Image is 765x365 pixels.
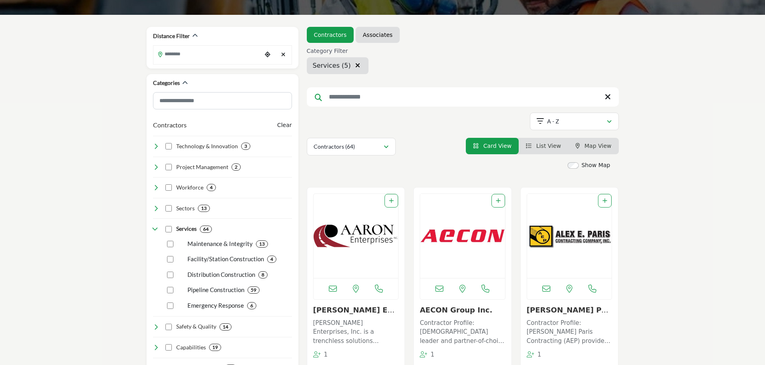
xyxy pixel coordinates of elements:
div: 13 Results For Sectors [198,205,210,212]
a: Add To List [496,198,501,204]
p: Contractors (64) [314,143,355,151]
div: 19 Results For Capabilities [209,344,221,351]
a: View Card [473,143,511,149]
input: Select Facility/Station Construction checkbox [167,256,173,262]
button: Contractors (64) [307,138,396,155]
div: 2 Results For Project Management [232,163,241,171]
h2: Categories [153,79,180,87]
h4: Technology & Innovation: Leveraging cutting-edge tools, systems, and processes to optimize effici... [176,142,238,150]
h6: Category Filter [307,48,368,54]
input: Search Keyword [307,87,619,107]
div: Choose your current location [262,46,274,63]
input: Select Pipeline Construction checkbox [167,287,173,293]
b: 4 [210,185,213,190]
a: Associates [363,31,393,39]
h2: Distance Filter [153,32,190,40]
li: Card View [466,138,519,154]
li: List View [519,138,568,154]
input: Search Category [153,92,292,109]
p: Facility/Station Construction: Constructing pump stations, compressor stations, and other critica... [187,254,264,264]
h3: AECON Group Inc. [420,306,505,315]
input: Select Distribution Construction checkbox [167,272,173,278]
a: [PERSON_NAME] Paris Contra... [527,306,612,323]
input: Select Project Management checkbox [165,164,172,170]
button: Contractors [153,120,187,130]
input: Select Maintenance & Integrity checkbox [167,241,173,247]
span: Card View [483,143,511,149]
a: Add To List [389,198,394,204]
span: List View [536,143,561,149]
input: Select Emergency Response checkbox [167,302,173,309]
b: 2 [235,164,238,170]
a: AECON Group Inc. [420,306,492,314]
a: Contractor Profile: [PERSON_NAME] Paris Contracting (AEP) provides a comprehensive approach to ga... [527,317,612,346]
input: Search Location [153,46,262,62]
a: View List [526,143,561,149]
div: 14 Results For Safety & Quality [219,323,232,331]
span: Map View [584,143,611,149]
h4: Sectors: Serving multiple industries, including oil & gas, water, sewer, electric power, and tele... [176,204,195,212]
p: Maintenance & Integrity : Ensuring pipeline systems remain safe, reliable, and compliant through ... [187,239,253,248]
a: Open Listing in new tab [420,194,505,278]
b: 13 [259,241,265,247]
p: A - Z [547,117,559,125]
a: Add To List [602,198,607,204]
h4: Project Management: Effective planning, coordination, and oversight to deliver projects on time, ... [176,163,228,171]
h3: Alex E. Paris Contracting Co., Inc. [527,306,612,315]
input: Select Services checkbox [165,226,172,232]
p: Emergency Response: Quickly addressing and resolving unexpected pipeline incidents to minimize di... [187,301,244,310]
img: Aaron Enterprises Inc. [314,194,399,278]
a: [PERSON_NAME] Enterprises In... [313,306,396,323]
a: Contractors [314,31,347,39]
span: Services (5) [313,62,351,69]
b: 13 [201,206,207,211]
p: Contractor Profile: [DEMOGRAPHIC_DATA] leader and partner-of-choice in construction and infrastru... [420,319,505,346]
div: Clear search location [278,46,290,63]
img: AECON Group Inc. [420,194,505,278]
span: 1 [538,351,542,358]
h4: Capabilities: Specialized skills and equipment for executing complex projects using advanced tech... [176,343,206,351]
div: 8 Results For Distribution Construction [258,271,268,278]
a: Open Listing in new tab [314,194,399,278]
div: 59 Results For Pipeline Construction [248,286,260,294]
div: Followers [527,350,542,359]
input: Select Safety & Quality checkbox [165,324,172,330]
span: 1 [324,351,328,358]
p: Pipeline Construction: Installing new pipelines for efficient transportation of oil, gas, and oth... [187,285,244,294]
p: Contractor Profile: [PERSON_NAME] Paris Contracting (AEP) provides a comprehensive approach to ga... [527,319,612,346]
input: Select Technology & Innovation checkbox [165,143,172,149]
b: 14 [223,324,228,330]
h4: Workforce: Skilled, experienced, and diverse professionals dedicated to excellence in all aspects... [176,184,203,192]
div: 4 Results For Facility/Station Construction [267,256,276,263]
b: 64 [203,226,209,232]
a: Open Listing in new tab [527,194,612,278]
a: Contractor Profile: [DEMOGRAPHIC_DATA] leader and partner-of-choice in construction and infrastru... [420,317,505,346]
b: 19 [212,345,218,350]
b: 6 [250,303,253,309]
div: Followers [313,350,328,359]
p: Distribution Construction : Building and maintaining local networks for delivering energy and res... [187,270,255,279]
input: Select Workforce checkbox [165,184,172,191]
div: 3 Results For Technology & Innovation [241,143,250,150]
b: 8 [262,272,264,278]
a: [PERSON_NAME] Enterprises, Inc. is a trenchless solutions contractor focusing on trenchless utili... [313,317,399,346]
a: Map View [576,143,612,149]
h4: Services: Comprehensive offerings for pipeline construction, maintenance, and repair across vario... [176,225,197,233]
b: 59 [251,287,256,293]
div: 64 Results For Services [200,226,212,233]
buton: Clear [277,121,292,129]
img: Alex E. Paris Contracting Co., Inc. [527,194,612,278]
div: 13 Results For Maintenance & Integrity [256,240,268,248]
button: A - Z [530,113,619,130]
b: 3 [244,143,247,149]
li: Map View [568,138,619,154]
label: Show Map [582,161,610,169]
div: 4 Results For Workforce [207,184,216,191]
input: Select Sectors checkbox [165,205,172,212]
p: [PERSON_NAME] Enterprises, Inc. is a trenchless solutions contractor focusing on trenchless utili... [313,319,399,346]
div: 6 Results For Emergency Response [247,302,256,309]
h4: Safety & Quality: Unwavering commitment to ensuring the highest standards of safety, compliance, ... [176,323,216,331]
input: Select Capabilities checkbox [165,344,172,351]
b: 4 [270,256,273,262]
